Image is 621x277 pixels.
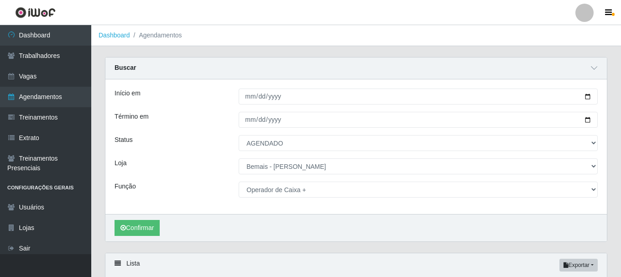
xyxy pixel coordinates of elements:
label: Loja [115,158,126,168]
label: Término em [115,112,149,121]
img: CoreUI Logo [15,7,56,18]
a: Dashboard [99,31,130,39]
nav: breadcrumb [91,25,621,46]
strong: Buscar [115,64,136,71]
button: Exportar [559,259,598,272]
button: Confirmar [115,220,160,236]
label: Início em [115,89,141,98]
input: 00/00/0000 [239,89,598,105]
label: Função [115,182,136,191]
li: Agendamentos [130,31,182,40]
input: 00/00/0000 [239,112,598,128]
label: Status [115,135,133,145]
